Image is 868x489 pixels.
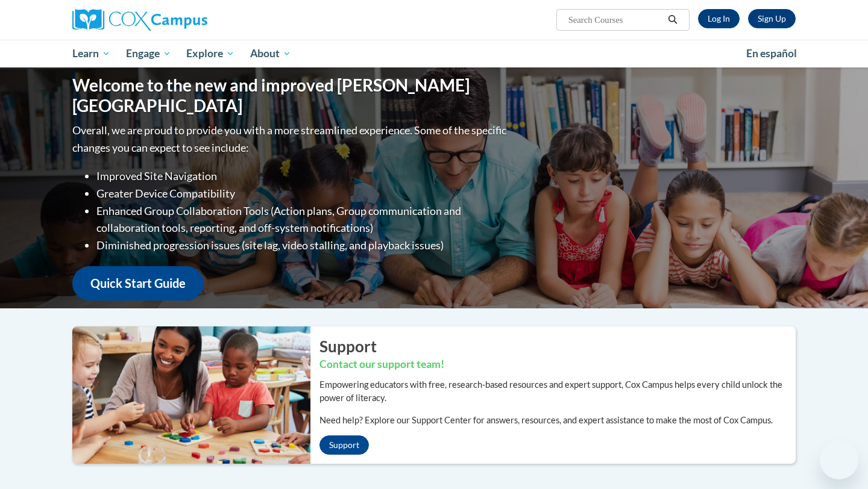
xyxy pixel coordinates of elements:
[186,46,234,61] span: Explore
[567,13,664,27] input: Search Courses
[319,378,796,405] p: Empowering educators with free, research-based resources and expert support, Cox Campus helps eve...
[72,9,301,31] a: Cox Campus
[664,13,682,27] button: Search
[54,40,814,67] div: Main menu
[250,46,291,61] span: About
[746,47,797,60] span: En español
[118,40,179,67] a: Engage
[319,414,796,427] p: Need help? Explore our Support Center for answers, resources, and expert assistance to make the m...
[72,75,509,116] h1: Welcome to the new and improved [PERSON_NAME][GEOGRAPHIC_DATA]
[72,46,110,61] span: Learn
[96,167,509,185] li: Improved Site Navigation
[820,441,858,479] iframe: Button to launch messaging window
[72,266,204,301] a: Quick Start Guide
[319,335,796,357] h2: Support
[738,41,805,66] a: En español
[72,9,207,31] img: Cox Campus
[126,46,171,61] span: Engage
[242,40,299,67] a: About
[319,357,796,372] h3: Contact our support team!
[72,122,509,157] p: Overall, we are proud to provide you with a more streamlined experience. Some of the specific cha...
[178,40,242,67] a: Explore
[96,202,509,237] li: Enhanced Group Collaboration Tools (Action plans, Group communication and collaboration tools, re...
[96,237,509,254] li: Diminished progression issues (site lag, video stalling, and playback issues)
[96,185,509,202] li: Greater Device Compatibility
[748,9,796,28] a: Register
[319,435,369,455] a: Support
[698,9,740,28] a: Log In
[64,40,118,67] a: Learn
[63,326,310,464] img: ...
